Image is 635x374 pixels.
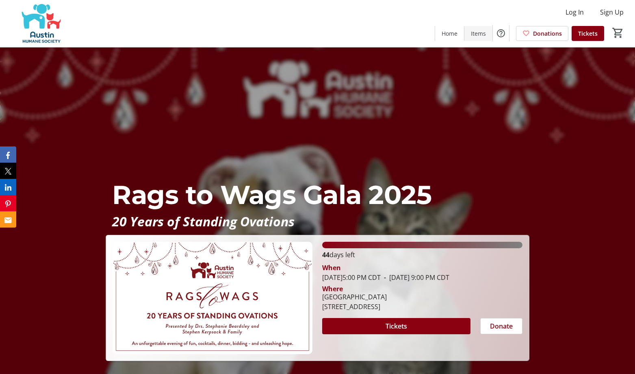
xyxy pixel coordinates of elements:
[611,26,625,40] button: Cart
[516,26,568,41] a: Donations
[322,292,387,302] div: [GEOGRAPHIC_DATA]
[322,250,522,260] p: days left
[572,26,604,41] a: Tickets
[559,6,590,19] button: Log In
[435,26,464,41] a: Home
[490,321,513,331] span: Donate
[322,242,522,248] div: 100% of fundraising goal reached
[5,3,77,44] img: Austin Humane Society's Logo
[464,26,492,41] a: Items
[386,321,407,331] span: Tickets
[322,286,343,292] div: Where
[493,25,509,41] button: Help
[322,302,387,312] div: [STREET_ADDRESS]
[578,29,598,38] span: Tickets
[381,273,389,282] span: -
[112,175,522,214] p: Rags to Wags Gala 2025
[480,318,522,334] button: Donate
[381,273,449,282] span: [DATE] 9:00 PM CDT
[322,250,329,259] span: 44
[600,7,624,17] span: Sign Up
[442,29,457,38] span: Home
[471,29,486,38] span: Items
[322,273,381,282] span: [DATE] 5:00 PM CDT
[566,7,584,17] span: Log In
[322,263,341,273] div: When
[322,318,470,334] button: Tickets
[112,213,295,230] em: 20 Years of Standing Ovations
[113,242,312,354] img: Campaign CTA Media Photo
[533,29,562,38] span: Donations
[594,6,630,19] button: Sign Up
